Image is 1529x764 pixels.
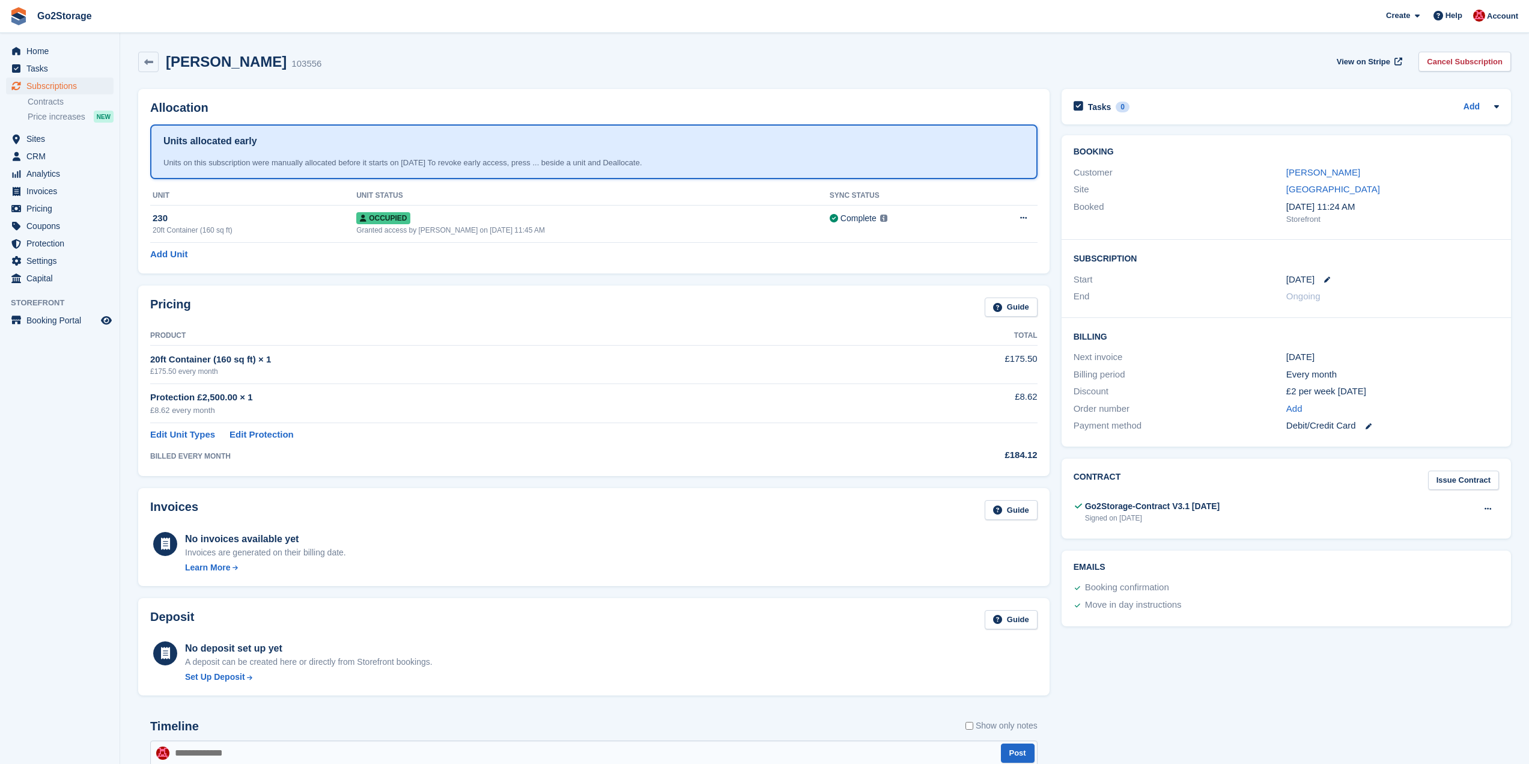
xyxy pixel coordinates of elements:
a: Add Unit [150,248,187,261]
a: [GEOGRAPHIC_DATA] [1286,184,1380,194]
a: Guide [985,298,1038,317]
a: menu [6,218,114,234]
a: menu [6,270,114,287]
a: menu [6,130,114,147]
div: Payment method [1074,419,1286,433]
div: Booked [1074,200,1286,225]
div: NEW [94,111,114,123]
span: Ongoing [1286,291,1321,301]
img: James Pearson [1473,10,1485,22]
a: Guide [985,610,1038,630]
span: View on Stripe [1337,56,1390,68]
span: Coupons [26,218,99,234]
th: Total [873,326,1037,346]
h2: Billing [1074,330,1499,342]
th: Unit [150,186,356,206]
span: Price increases [28,111,85,123]
a: menu [6,148,114,165]
div: Invoices are generated on their billing date. [185,546,346,559]
a: [PERSON_NAME] [1286,167,1360,177]
a: Learn More [185,561,346,574]
div: [DATE] [1286,350,1499,364]
a: menu [6,183,114,200]
div: 20ft Container (160 sq ft) [153,225,356,236]
a: menu [6,252,114,269]
div: 230 [153,212,356,225]
h2: Pricing [150,298,191,317]
div: Discount [1074,385,1286,399]
div: Booking confirmation [1085,581,1169,595]
div: BILLED EVERY MONTH [150,451,873,462]
div: Next invoice [1074,350,1286,364]
div: Learn More [185,561,230,574]
div: Debit/Credit Card [1286,419,1499,433]
div: End [1074,290,1286,304]
div: £8.62 every month [150,405,873,417]
div: Every month [1286,368,1499,382]
div: Protection £2,500.00 × 1 [150,391,873,405]
div: £2 per week [DATE] [1286,385,1499,399]
time: 2025-08-27 00:00:00 UTC [1286,273,1315,287]
h2: Invoices [150,500,198,520]
a: Preview store [99,313,114,328]
th: Unit Status [356,186,830,206]
a: menu [6,165,114,182]
h2: Subscription [1074,252,1499,264]
a: Price increases NEW [28,110,114,123]
th: Product [150,326,873,346]
div: Units on this subscription were manually allocated before it starts on [DATE] To revoke early acc... [163,157,1024,169]
span: Protection [26,235,99,252]
span: Pricing [26,200,99,217]
span: Settings [26,252,99,269]
div: Signed on [DATE] [1085,513,1220,524]
h2: Booking [1074,147,1499,157]
a: menu [6,43,114,60]
div: No invoices available yet [185,532,346,546]
div: Set Up Deposit [185,671,245,683]
span: Tasks [26,60,99,77]
th: Sync Status [830,186,974,206]
input: Show only notes [965,720,973,732]
a: Edit Protection [230,428,294,442]
span: Capital [26,270,99,287]
a: Add [1464,100,1480,114]
a: menu [6,200,114,217]
a: Cancel Subscription [1418,52,1511,72]
a: Guide [985,500,1038,520]
div: Granted access by [PERSON_NAME] on [DATE] 11:45 AM [356,225,830,236]
span: Analytics [26,165,99,182]
div: Order number [1074,402,1286,416]
h2: Timeline [150,720,199,733]
div: Start [1074,273,1286,287]
div: Site [1074,183,1286,197]
a: Set Up Deposit [185,671,433,683]
a: View on Stripe [1332,52,1405,72]
a: Contracts [28,96,114,108]
a: Edit Unit Types [150,428,215,442]
div: 0 [1116,102,1129,112]
span: Help [1445,10,1462,22]
h2: Emails [1074,563,1499,572]
button: Post [1001,744,1035,763]
div: £184.12 [873,448,1037,462]
div: Customer [1074,166,1286,180]
label: Show only notes [965,720,1038,732]
div: Go2Storage-Contract V3.1 [DATE] [1085,500,1220,513]
h2: Allocation [150,101,1038,115]
div: Storefront [1286,213,1499,225]
div: 20ft Container (160 sq ft) × 1 [150,353,873,367]
div: [DATE] 11:24 AM [1286,200,1499,214]
span: CRM [26,148,99,165]
img: James Pearson [156,747,169,760]
span: Account [1487,10,1518,22]
span: Storefront [11,297,120,309]
span: Invoices [26,183,99,200]
div: Move in day instructions [1085,598,1182,613]
img: stora-icon-8386f47178a22dfd0bd8f6a31ec36ba5ce8667c1dd55bd0f319d3a0aa187defe.svg [10,7,28,25]
span: Sites [26,130,99,147]
a: menu [6,78,114,94]
h1: Units allocated early [163,134,257,148]
a: menu [6,235,114,252]
span: Create [1386,10,1410,22]
a: Go2Storage [32,6,97,26]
